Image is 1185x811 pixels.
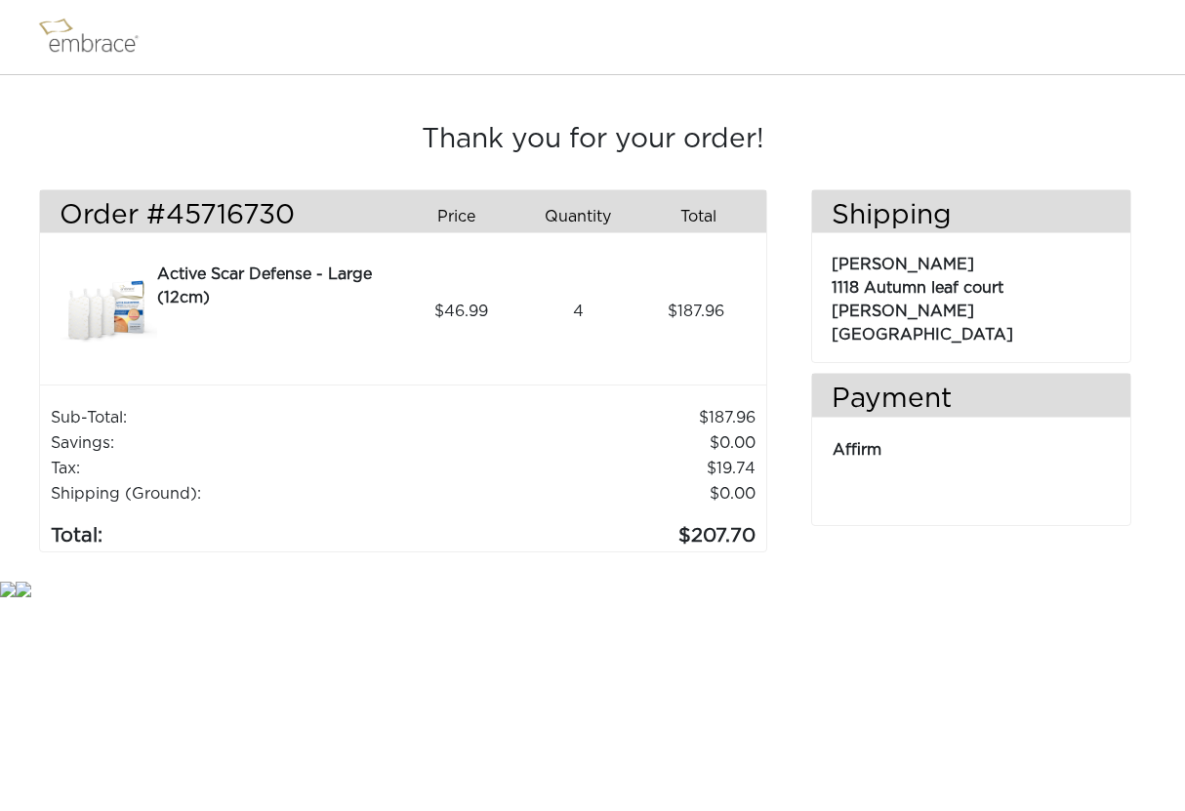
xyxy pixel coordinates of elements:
[50,430,438,456] td: Savings :
[832,243,1111,346] p: [PERSON_NAME] 1118 Autumn leaf court [PERSON_NAME][GEOGRAPHIC_DATA]
[60,200,388,233] h3: Order #45716730
[157,263,396,309] div: Active Scar Defense - Large (12cm)
[545,205,611,228] span: Quantity
[438,507,756,551] td: 207.70
[16,582,31,597] img: star.gif
[438,481,756,507] td: $0.00
[668,300,724,323] span: 187.96
[60,263,157,360] img: d2f91f46-8dcf-11e7-b919-02e45ca4b85b.jpeg
[34,13,161,61] img: logo.png
[50,456,438,481] td: Tax:
[403,200,524,233] div: Price
[434,300,488,323] span: 46.99
[645,200,766,233] div: Total
[812,200,1130,233] h3: Shipping
[50,507,438,551] td: Total:
[438,405,756,430] td: 187.96
[833,442,881,458] span: Affirm
[438,430,756,456] td: 0.00
[438,456,756,481] td: 19.74
[573,300,584,323] span: 4
[812,384,1130,417] h3: Payment
[50,481,438,507] td: Shipping (Ground):
[39,124,1146,157] h3: Thank you for your order!
[50,405,438,430] td: Sub-Total:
